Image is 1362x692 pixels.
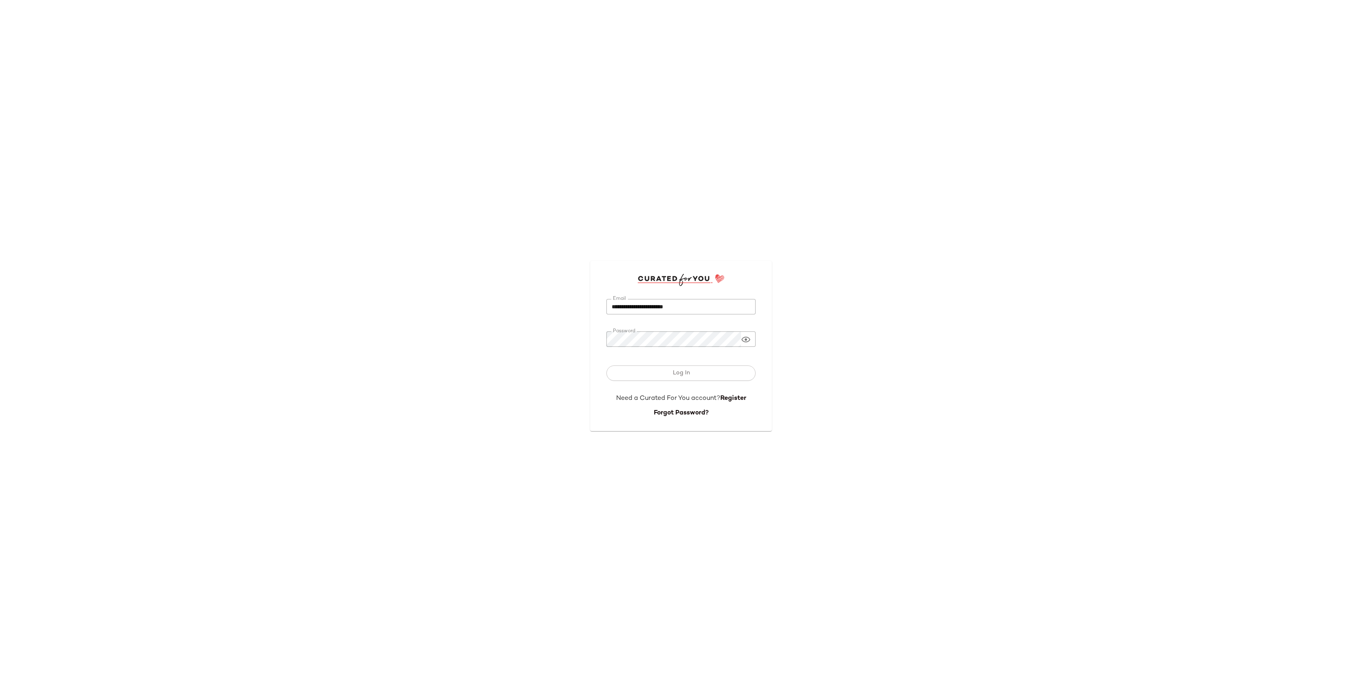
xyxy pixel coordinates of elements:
span: Log In [672,370,690,376]
img: cfy_login_logo.DGdB1djN.svg [638,274,725,286]
button: Log In [606,365,756,381]
a: Forgot Password? [654,410,709,416]
a: Register [720,395,746,402]
span: Need a Curated For You account? [616,395,720,402]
